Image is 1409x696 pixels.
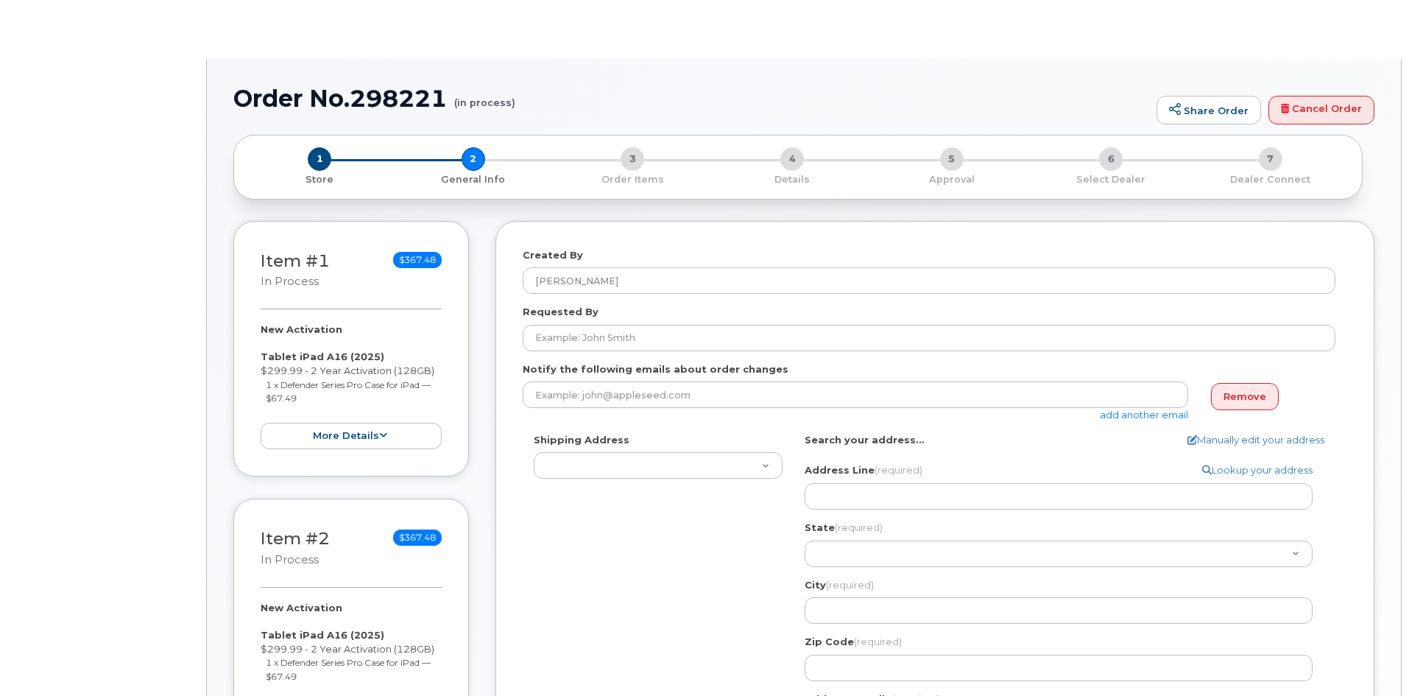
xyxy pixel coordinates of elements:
small: 1 x Defender Series Pro Case for iPad — $67.49 [266,379,431,404]
label: Search your address... [805,433,925,447]
span: $367.48 [393,530,442,546]
span: (required) [826,579,874,591]
a: Share Order [1156,96,1261,125]
button: more details [261,423,442,450]
a: Manually edit your address [1187,433,1324,447]
a: 1 Store [246,171,394,186]
label: Notify the following emails about order changes [523,362,788,376]
input: Example: john@appleseed.com [523,382,1188,408]
label: Zip Code [805,635,902,649]
a: Remove [1211,383,1279,410]
label: Created By [523,248,583,262]
h3: Item #1 [261,252,330,289]
span: (required) [875,464,922,476]
small: in process [261,553,319,566]
small: in process [261,275,319,288]
h1: Order No.298221 [233,85,1149,111]
strong: New Activation [261,323,342,335]
h3: Item #2 [261,530,330,567]
label: City [805,578,874,592]
span: (required) [835,521,883,533]
label: Shipping Address [534,433,629,447]
a: Lookup your address [1202,463,1313,477]
span: 1 [308,147,331,171]
span: (required) [854,636,902,647]
a: Cancel Order [1268,96,1374,125]
small: 1 x Defender Series Pro Case for iPad — $67.49 [266,657,431,682]
strong: Tablet iPad A16 (2025) [261,629,384,641]
input: Example: John Smith [523,325,1335,351]
span: $367.48 [393,252,442,268]
a: add another email [1100,409,1188,421]
div: $299.99 - 2 Year Activation (128GB) [261,323,442,449]
strong: New Activation [261,602,342,614]
label: Requested By [523,305,598,319]
small: (in process) [454,85,515,108]
p: Store [252,173,388,186]
label: Address Line [805,463,922,477]
label: State [805,521,883,535]
strong: Tablet iPad A16 (2025) [261,351,384,362]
